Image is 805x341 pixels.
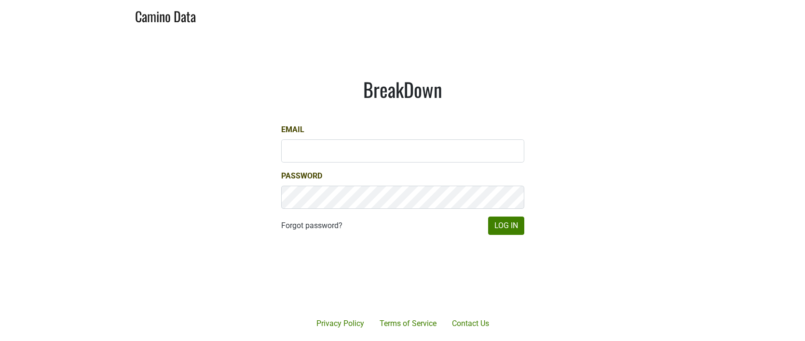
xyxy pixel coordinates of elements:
[444,314,497,333] a: Contact Us
[281,124,304,136] label: Email
[372,314,444,333] a: Terms of Service
[281,78,524,101] h1: BreakDown
[309,314,372,333] a: Privacy Policy
[488,217,524,235] button: Log In
[281,220,342,232] a: Forgot password?
[281,170,322,182] label: Password
[135,4,196,27] a: Camino Data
